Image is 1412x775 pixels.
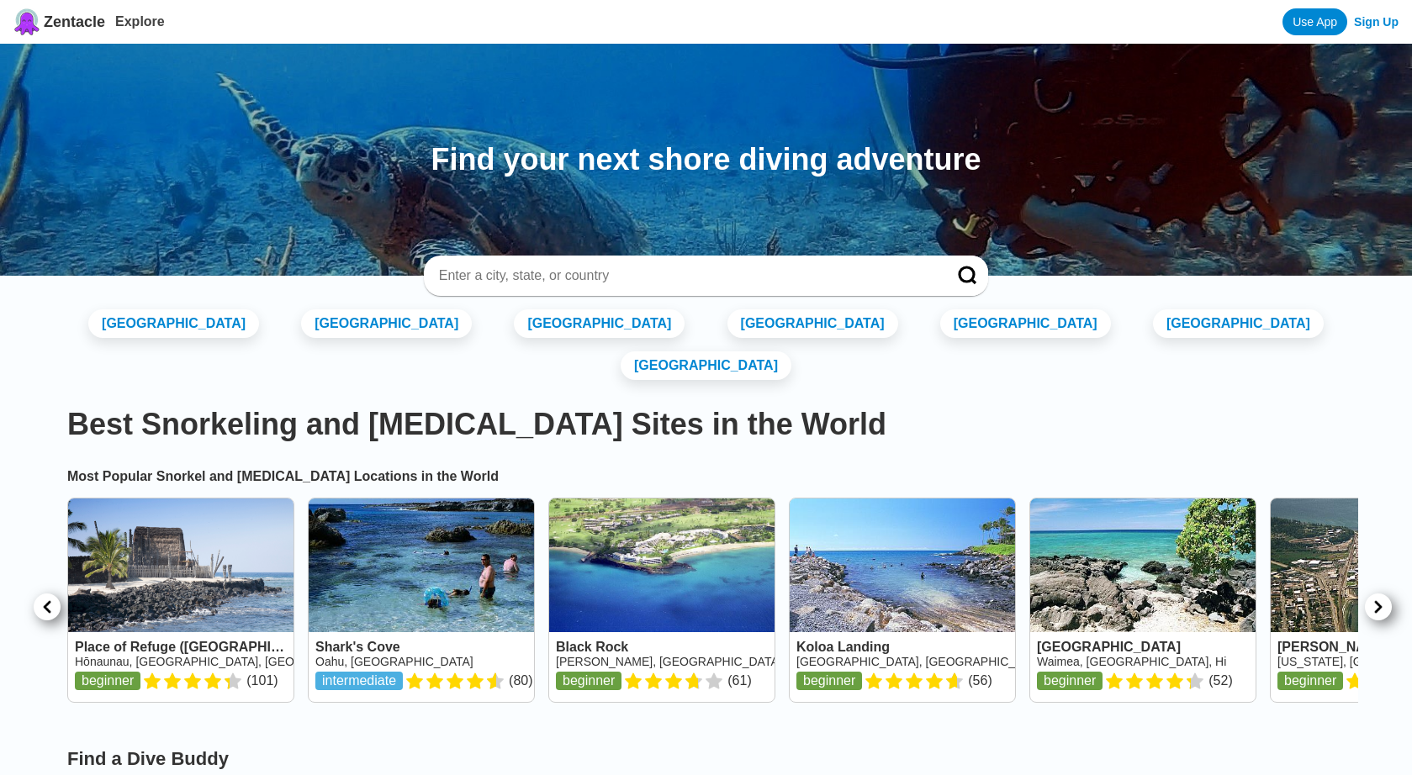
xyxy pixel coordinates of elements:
[88,309,259,338] a: [GEOGRAPHIC_DATA]
[67,469,1345,484] h2: Most Popular Snorkel and [MEDICAL_DATA] Locations in the World
[621,351,791,380] a: [GEOGRAPHIC_DATA]
[13,8,105,35] a: Zentacle logoZentacle
[1368,597,1388,617] img: right caret
[1153,309,1324,338] a: [GEOGRAPHIC_DATA]
[301,309,472,338] a: [GEOGRAPHIC_DATA]
[727,309,898,338] a: [GEOGRAPHIC_DATA]
[67,407,1345,442] h1: Best Snorkeling and [MEDICAL_DATA] Sites in the World
[37,597,57,617] img: left caret
[54,748,1358,770] h3: Find a Dive Buddy
[44,13,105,31] span: Zentacle
[13,8,40,35] img: Zentacle logo
[1354,15,1399,29] a: Sign Up
[940,309,1111,338] a: [GEOGRAPHIC_DATA]
[115,14,165,29] a: Explore
[514,309,685,338] a: [GEOGRAPHIC_DATA]
[1282,8,1347,35] a: Use App
[437,267,935,284] input: Enter a city, state, or country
